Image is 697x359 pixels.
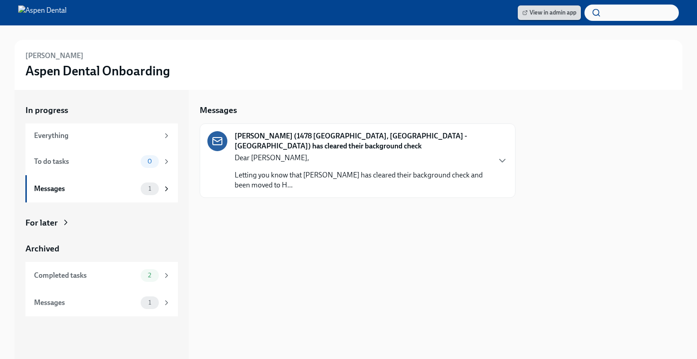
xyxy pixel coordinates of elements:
[25,262,178,289] a: Completed tasks2
[25,243,178,255] a: Archived
[25,63,170,79] h3: Aspen Dental Onboarding
[18,5,67,20] img: Aspen Dental
[25,51,83,61] h6: [PERSON_NAME]
[142,158,157,165] span: 0
[143,185,157,192] span: 1
[34,157,137,167] div: To do tasks
[25,217,178,229] a: For later
[235,131,490,151] strong: [PERSON_NAME] (1478 [GEOGRAPHIC_DATA], [GEOGRAPHIC_DATA] - [GEOGRAPHIC_DATA]) has cleared their b...
[25,104,178,116] a: In progress
[25,217,58,229] div: For later
[34,131,159,141] div: Everything
[25,123,178,148] a: Everything
[25,289,178,316] a: Messages1
[34,270,137,280] div: Completed tasks
[235,153,490,163] p: Dear [PERSON_NAME],
[34,184,137,194] div: Messages
[34,298,137,308] div: Messages
[200,104,237,116] h5: Messages
[522,8,576,17] span: View in admin app
[143,299,157,306] span: 1
[25,175,178,202] a: Messages1
[142,272,157,279] span: 2
[235,170,490,190] p: Letting you know that [PERSON_NAME] has cleared their background check and been moved to H...
[518,5,581,20] a: View in admin app
[25,148,178,175] a: To do tasks0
